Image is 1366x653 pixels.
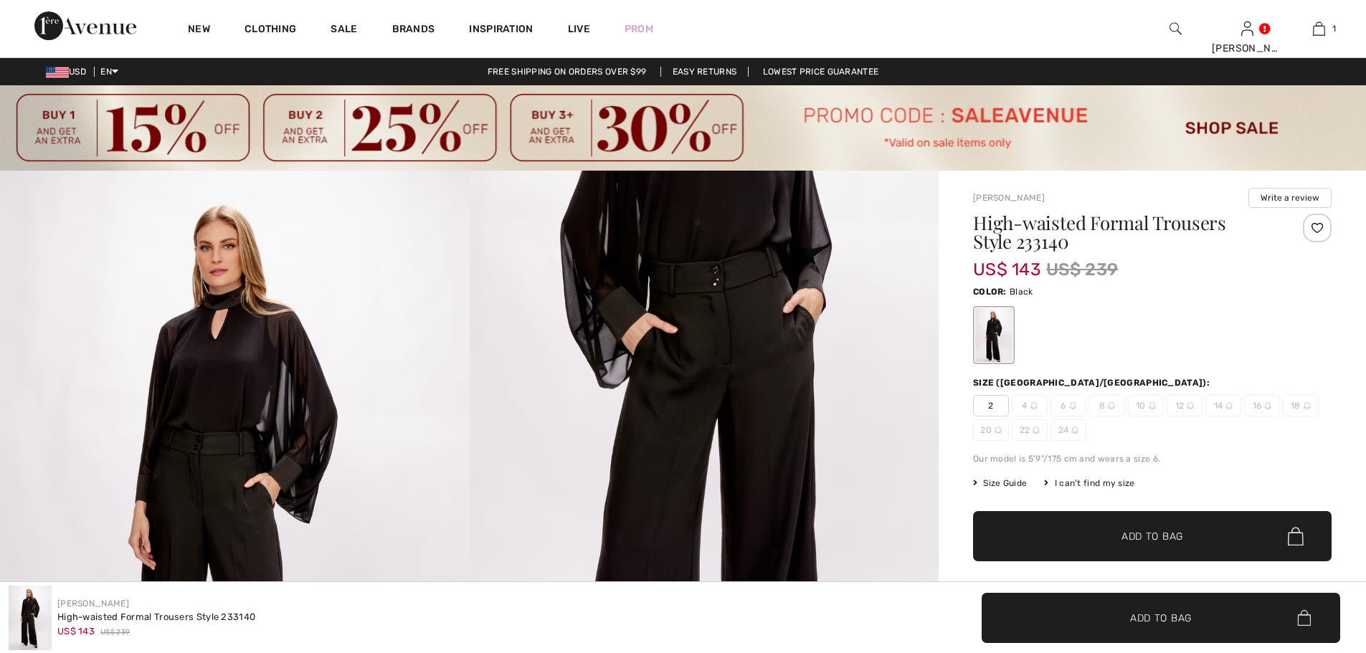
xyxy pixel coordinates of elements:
[1012,395,1048,416] span: 4
[1284,20,1354,37] a: 1
[660,67,749,77] a: Easy Returns
[1275,545,1352,581] iframe: Opens a widget where you can chat to one of our agents
[1089,395,1125,416] span: 8
[568,22,590,37] a: Live
[1225,402,1233,409] img: ring-m.svg
[1313,20,1325,37] img: My Bag
[1010,287,1033,297] span: Black
[1297,610,1311,626] img: Bag.svg
[1187,402,1194,409] img: ring-m.svg
[973,245,1040,280] span: US$ 143
[973,477,1027,490] span: Size Guide
[245,23,296,38] a: Clothing
[973,376,1213,389] div: Size ([GEOGRAPHIC_DATA]/[GEOGRAPHIC_DATA]):
[469,23,533,38] span: Inspiration
[1130,610,1192,625] span: Add to Bag
[1046,257,1118,282] span: US$ 239
[1283,395,1319,416] span: 18
[1241,22,1253,35] a: Sign In
[1044,477,1134,490] div: I can't find my size
[100,67,118,77] span: EN
[57,610,255,624] div: High-waisted Formal Trousers Style 233140
[1167,395,1203,416] span: 12
[973,452,1332,465] div: Our model is 5'9"/175 cm and wears a size 6.
[1212,41,1282,56] div: [PERSON_NAME]
[625,22,653,37] a: Prom
[1050,395,1086,416] span: 6
[1205,395,1241,416] span: 14
[1121,529,1183,544] span: Add to Bag
[973,419,1009,441] span: 20
[1071,426,1078,434] img: ring-m.svg
[973,193,1045,203] a: [PERSON_NAME]
[1264,402,1271,409] img: ring-m.svg
[973,511,1332,561] button: Add to Bag
[1170,20,1182,37] img: search the website
[751,67,891,77] a: Lowest Price Guarantee
[973,287,1007,297] span: Color:
[973,214,1272,251] h1: High-waisted Formal Trousers Style 233140
[973,395,1009,416] span: 2
[34,11,136,40] img: 1ère Avenue
[1128,395,1164,416] span: 10
[1304,402,1311,409] img: ring-m.svg
[1149,402,1156,409] img: ring-m.svg
[1241,20,1253,37] img: My Info
[1050,419,1086,441] span: 24
[1244,395,1280,416] span: 16
[975,308,1012,362] div: Black
[46,67,92,77] span: USD
[982,593,1340,643] button: Add to Bag
[1069,402,1076,409] img: ring-m.svg
[1288,527,1304,545] img: Bag.svg
[331,23,357,38] a: Sale
[1332,22,1336,35] span: 1
[188,23,210,38] a: New
[1248,188,1332,208] button: Write a review
[46,67,69,78] img: US Dollar
[995,426,1002,434] img: ring-m.svg
[1108,402,1115,409] img: ring-m.svg
[392,23,435,38] a: Brands
[9,586,52,650] img: High-Waisted Formal Trousers Style 233140
[57,626,95,637] span: US$ 143
[1012,419,1048,441] span: 22
[476,67,658,77] a: Free shipping on orders over $99
[57,599,129,609] a: [PERSON_NAME]
[1030,402,1038,409] img: ring-m.svg
[100,627,130,638] span: US$ 239
[1033,426,1040,434] img: ring-m.svg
